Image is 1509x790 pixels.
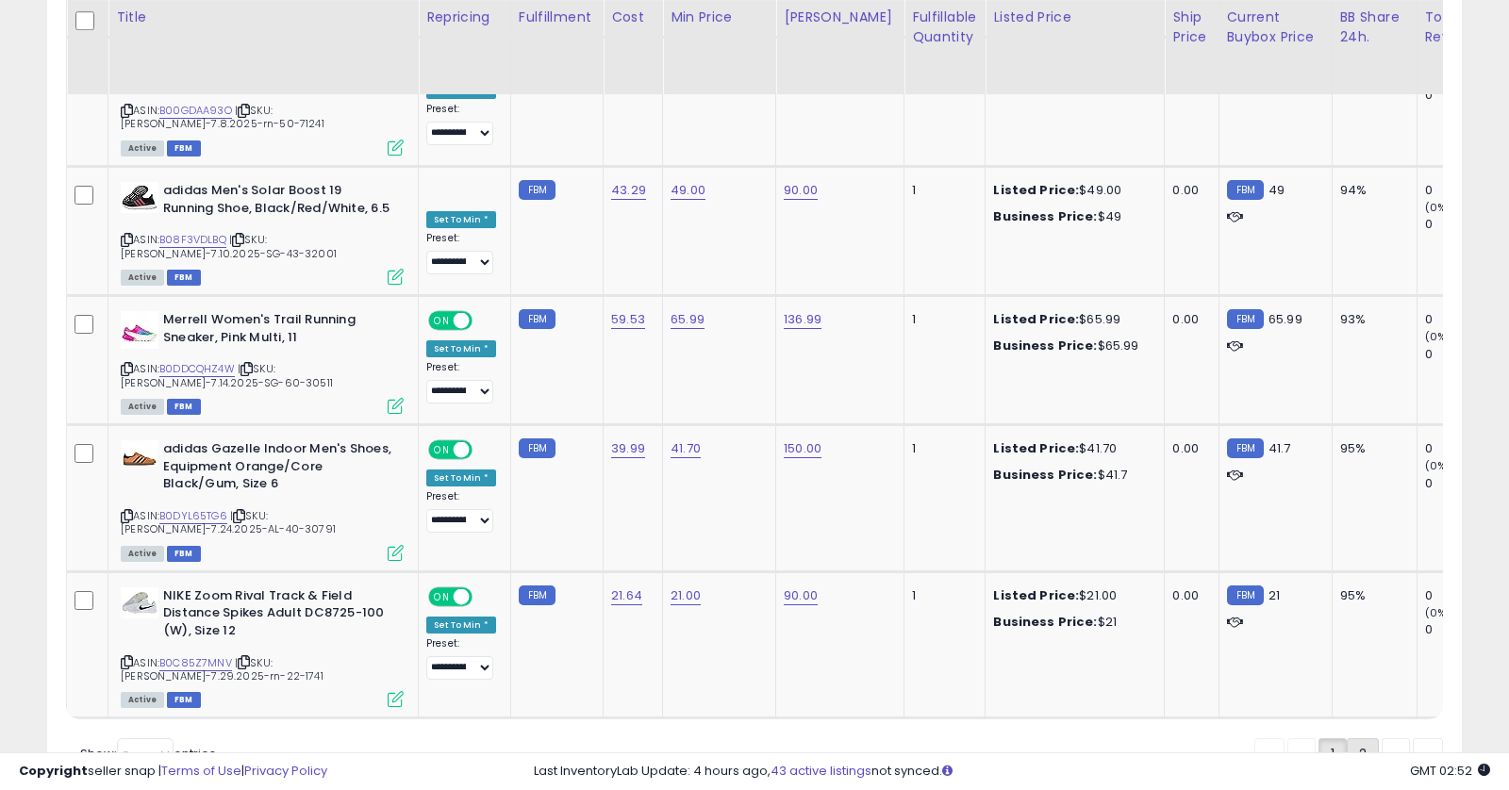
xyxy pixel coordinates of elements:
div: Fulfillable Quantity [912,8,977,47]
span: OFF [470,442,500,458]
a: 49.00 [671,181,705,200]
div: $41.70 [993,440,1150,457]
small: FBM [519,438,556,458]
a: 41.70 [671,439,701,458]
span: | SKU: [PERSON_NAME]-7.10.2025-SG-43-32001 [121,232,337,260]
a: 136.99 [784,310,821,329]
div: Last InventoryLab Update: 4 hours ago, not synced. [534,763,1490,781]
span: ON [430,588,454,604]
div: 0.00 [1172,311,1203,328]
span: FBM [167,546,201,562]
b: NIKE Zoom Rival Track & Field Distance Spikes Adult DC8725-100 (W), Size 12 [163,587,392,645]
div: Current Buybox Price [1227,8,1324,47]
a: 90.00 [784,181,818,200]
span: 65.99 [1269,310,1302,328]
a: 90.00 [784,586,818,605]
span: OFF [470,313,500,329]
div: ASIN: [121,311,404,412]
small: FBM [1227,438,1264,458]
div: 0.00 [1172,587,1203,604]
a: B0DYL65TG6 [159,508,227,524]
div: Min Price [671,8,768,27]
a: B0C85Z7MNV [159,655,232,671]
div: [PERSON_NAME] [784,8,896,27]
div: 1 [912,440,970,457]
a: B08F3VDLBQ [159,232,226,248]
div: 0 [1425,475,1501,492]
b: Business Price: [993,613,1097,631]
div: Cost [611,8,655,27]
div: 94% [1340,182,1402,199]
div: Listed Price [993,8,1156,27]
span: 2025-09-10 02:52 GMT [1410,762,1490,780]
span: FBM [167,692,201,708]
span: All listings currently available for purchase on Amazon [121,546,164,562]
small: FBM [519,585,556,605]
span: » [1425,745,1431,764]
b: adidas Men's Solar Boost 19 Running Shoe, Black/Red/White, 6.5 [163,182,392,222]
span: All listings currently available for purchase on Amazon [121,692,164,708]
div: Preset: [426,490,496,533]
img: 418awOPQvUL._SL40_.jpg [121,182,158,213]
a: 21.00 [671,586,701,605]
div: ASIN: [121,440,404,559]
div: 0 [1425,587,1501,604]
a: 1 [1318,738,1347,770]
div: Set To Min * [426,340,496,357]
div: Repricing [426,8,503,27]
div: Set To Min * [426,617,496,634]
span: | SKU: [PERSON_NAME]-7.8.2025-rn-50-71241 [121,103,324,131]
div: ASIN: [121,182,404,283]
small: (0%) [1425,605,1451,620]
div: BB Share 24h. [1340,8,1409,47]
a: 65.99 [671,310,705,329]
b: adidas Gazelle Indoor Men's Shoes, Equipment Orange/Core Black/Gum, Size 6 [163,440,392,498]
a: 39.99 [611,439,645,458]
span: ON [430,442,454,458]
strong: Copyright [19,762,88,780]
a: 43 active listings [771,762,871,780]
span: ON [430,313,454,329]
b: Listed Price: [993,181,1079,199]
div: 95% [1340,587,1402,604]
small: FBM [1227,180,1264,200]
div: 0 [1425,182,1501,199]
span: FBM [167,270,201,286]
div: Title [116,8,410,27]
div: Set To Min * [426,469,496,486]
div: 0 [1425,216,1501,233]
small: FBM [1227,585,1264,605]
div: $65.99 [993,337,1150,354]
div: $21.00 [993,587,1150,604]
div: 0 [1425,621,1501,638]
a: 21.64 [611,586,642,605]
div: $41.7 [993,467,1150,484]
div: $21 [993,614,1150,631]
div: 0.00 [1172,182,1203,199]
span: All listings currently available for purchase on Amazon [121,399,164,415]
a: 59.53 [611,310,645,329]
b: Listed Price: [993,439,1079,457]
span: › [1394,745,1398,764]
span: 49 [1269,181,1285,199]
div: 0.00 [1172,440,1203,457]
img: 31V+7u76HsL._SL40_.jpg [121,587,158,618]
b: Listed Price: [993,586,1079,604]
span: 41.7 [1269,439,1291,457]
div: 0 [1425,440,1501,457]
div: Total Rev. [1425,8,1494,47]
b: Business Price: [993,466,1097,484]
span: | SKU: [PERSON_NAME]-7.14.2025-SG-60-30511 [121,361,333,389]
div: 1 [912,311,970,328]
a: 43.29 [611,181,646,200]
div: 95% [1340,440,1402,457]
span: All listings currently available for purchase on Amazon [121,140,164,156]
a: B0DDCQHZ4W [159,361,235,377]
span: All listings currently available for purchase on Amazon [121,270,164,286]
a: 150.00 [784,439,821,458]
div: 0 [1425,311,1501,328]
small: (0%) [1425,329,1451,344]
span: Show: entries [80,745,216,763]
small: (0%) [1425,458,1451,473]
div: seller snap | | [19,763,327,781]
